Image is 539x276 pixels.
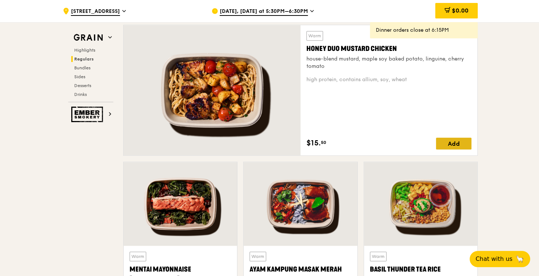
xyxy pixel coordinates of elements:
span: Sides [74,74,85,79]
div: Add [436,138,471,149]
span: [DATE], [DATE] at 5:30PM–6:30PM [220,8,308,16]
div: Dinner orders close at 6:15PM [376,27,472,34]
div: Warm [130,252,146,261]
div: house-blend mustard, maple soy baked potato, linguine, cherry tomato [306,55,471,70]
img: Ember Smokery web logo [71,107,105,122]
span: $15. [306,138,321,149]
span: Chat with us [476,255,512,263]
img: Grain web logo [71,31,105,44]
span: 🦙 [515,255,524,263]
span: Regulars [74,56,94,62]
span: Drinks [74,92,87,97]
span: $0.00 [452,7,468,14]
div: Warm [250,252,266,261]
div: Honey Duo Mustard Chicken [306,44,471,54]
span: [STREET_ADDRESS] [71,8,120,16]
span: Highlights [74,48,95,53]
span: 50 [321,139,326,145]
span: Bundles [74,65,90,70]
div: Basil Thunder Tea Rice [370,264,471,275]
span: Desserts [74,83,91,88]
button: Chat with us🦙 [470,251,530,267]
div: high protein, contains allium, soy, wheat [306,76,471,83]
div: Warm [306,31,323,41]
div: Ayam Kampung Masak Merah [250,264,351,275]
div: Warm [370,252,387,261]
